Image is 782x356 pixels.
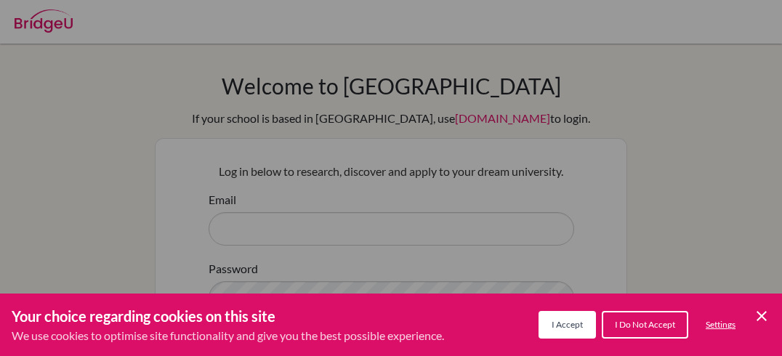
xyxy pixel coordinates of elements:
p: We use cookies to optimise site functionality and give you the best possible experience. [12,327,444,344]
span: I Do Not Accept [615,319,675,330]
h3: Your choice regarding cookies on this site [12,305,444,327]
span: I Accept [552,319,583,330]
button: I Accept [539,311,596,339]
button: I Do Not Accept [602,311,688,339]
span: Settings [706,319,735,330]
button: Save and close [753,307,770,325]
button: Settings [694,312,747,337]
